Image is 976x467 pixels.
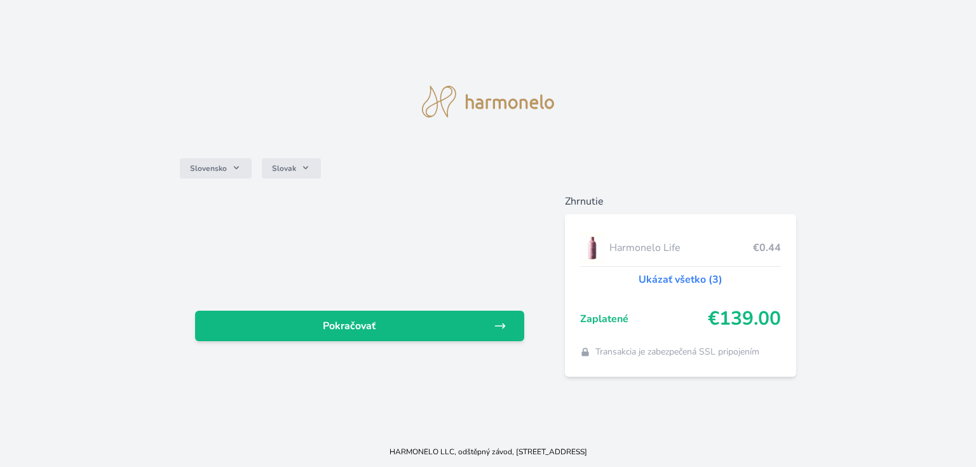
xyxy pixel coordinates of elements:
button: Slovak [262,158,321,179]
span: Harmonelo Life [609,240,753,255]
a: Pokračovať [195,311,524,341]
a: Ukázať všetko (3) [639,272,722,287]
span: Pokračovať [205,318,494,334]
img: logo.svg [422,86,554,118]
span: Slovak [272,163,296,173]
h6: Zhrnutie [565,194,796,209]
span: €139.00 [708,308,781,330]
span: €0.44 [753,240,781,255]
span: Transakcia je zabezpečená SSL pripojením [595,346,759,358]
button: Slovensko [180,158,252,179]
span: Zaplatené [580,311,708,327]
img: CLEAN_LIFE_se_stinem_x-lo.jpg [580,232,604,264]
span: Slovensko [190,163,227,173]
